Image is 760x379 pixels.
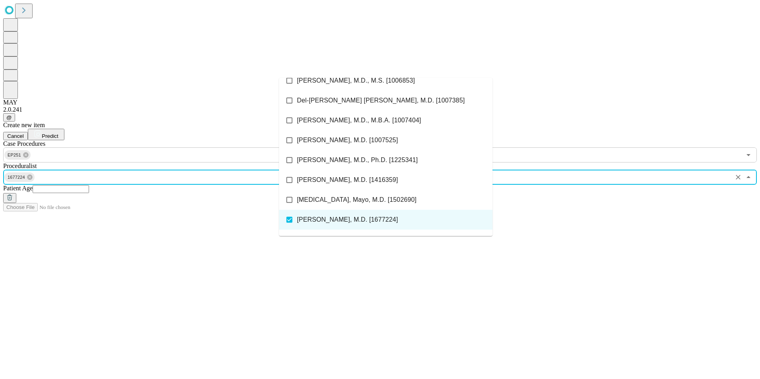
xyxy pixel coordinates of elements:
[297,135,398,145] span: [PERSON_NAME], M.D. [1007525]
[733,172,744,183] button: Clear
[3,99,757,106] div: MAY
[3,185,33,191] span: Patient Age
[3,122,45,128] span: Create new item
[4,172,35,182] div: 1677224
[3,113,15,122] button: @
[3,132,28,140] button: Cancel
[743,172,754,183] button: Close
[42,133,58,139] span: Predict
[4,150,31,160] div: EP251
[297,116,421,125] span: [PERSON_NAME], M.D., M.B.A. [1007404]
[297,155,418,165] span: [PERSON_NAME], M.D., Ph.D. [1225341]
[7,133,24,139] span: Cancel
[297,96,465,105] span: Del-[PERSON_NAME] [PERSON_NAME], M.D. [1007385]
[3,106,757,113] div: 2.0.241
[297,215,398,224] span: [PERSON_NAME], M.D. [1677224]
[297,195,417,205] span: [MEDICAL_DATA], Mayo, M.D. [1502690]
[4,151,24,160] span: EP251
[3,140,45,147] span: Scheduled Procedure
[297,76,415,85] span: [PERSON_NAME], M.D., M.S. [1006853]
[743,149,754,160] button: Open
[3,162,37,169] span: Proceduralist
[297,175,398,185] span: [PERSON_NAME], M.D. [1416359]
[28,129,64,140] button: Predict
[6,114,12,120] span: @
[297,235,427,244] span: [PERSON_NAME], M.B.B.S., M.S. [1677227]
[4,173,28,182] span: 1677224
